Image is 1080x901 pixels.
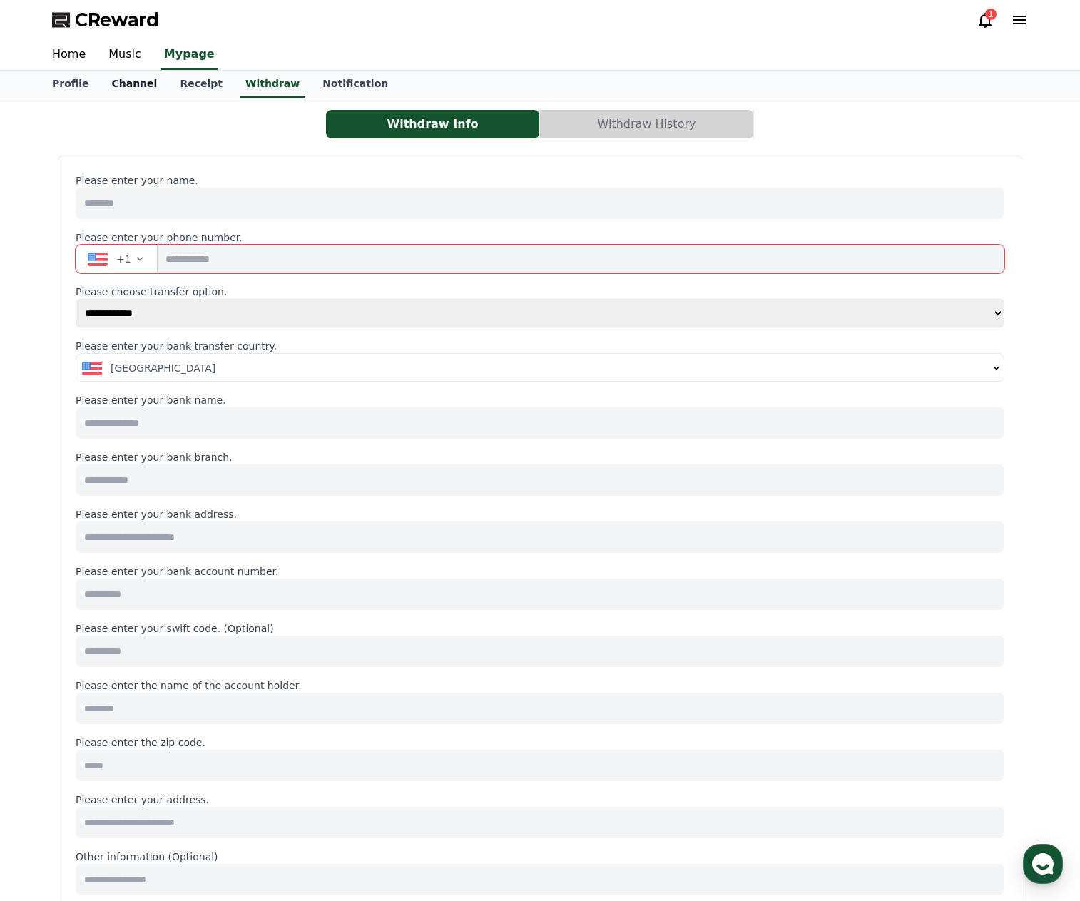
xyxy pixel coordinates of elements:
[161,40,218,70] a: Mypage
[76,735,1004,750] p: Please enter the zip code.
[76,678,1004,693] p: Please enter the name of the account holder.
[240,71,305,98] a: Withdraw
[76,564,1004,579] p: Please enter your bank account number.
[4,452,94,488] a: Home
[116,252,131,266] span: +1
[326,110,539,138] button: Withdraw Info
[76,793,1004,807] p: Please enter your address.
[97,40,153,70] a: Music
[184,452,274,488] a: Settings
[76,850,1004,864] p: Other information (Optional)
[52,9,159,31] a: CReward
[76,450,1004,464] p: Please enter your bank branch.
[41,40,97,70] a: Home
[211,474,246,485] span: Settings
[76,173,1004,188] p: Please enter your name.
[76,393,1004,407] p: Please enter your bank name.
[118,474,161,486] span: Messages
[311,71,399,98] a: Notification
[985,9,997,20] div: 1
[168,71,234,98] a: Receipt
[540,110,753,138] button: Withdraw History
[75,9,159,31] span: CReward
[111,361,215,375] span: [GEOGRAPHIC_DATA]
[76,339,1004,353] p: Please enter your bank transfer country.
[977,11,994,29] a: 1
[100,71,168,98] a: Channel
[36,474,61,485] span: Home
[41,71,100,98] a: Profile
[326,110,540,138] a: Withdraw Info
[76,230,1004,245] p: Please enter your phone number.
[76,507,1004,521] p: Please enter your bank address.
[76,621,1004,636] p: Please enter your swift code. (Optional)
[94,452,184,488] a: Messages
[76,285,1004,299] p: Please choose transfer option.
